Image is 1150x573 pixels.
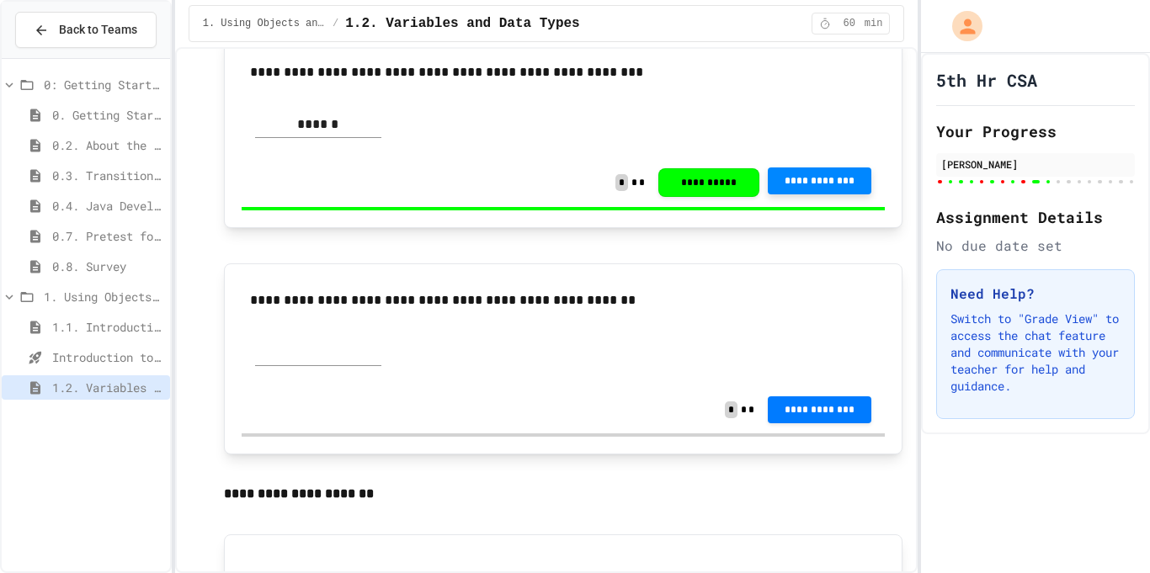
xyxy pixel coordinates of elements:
[941,157,1130,172] div: [PERSON_NAME]
[865,17,883,30] span: min
[52,348,163,366] span: Introduction to Algorithms, Programming, and Compilers
[59,21,137,39] span: Back to Teams
[333,17,338,30] span: /
[52,197,163,215] span: 0.4. Java Development Environments
[936,68,1037,92] h1: 5th Hr CSA
[44,76,163,93] span: 0: Getting Started
[836,17,863,30] span: 60
[15,12,157,48] button: Back to Teams
[52,318,163,336] span: 1.1. Introduction to Algorithms, Programming, and Compilers
[203,17,326,30] span: 1. Using Objects and Methods
[52,167,163,184] span: 0.3. Transitioning from AP CSP to AP CSA
[52,379,163,396] span: 1.2. Variables and Data Types
[934,7,987,45] div: My Account
[44,288,163,305] span: 1. Using Objects and Methods
[936,119,1135,143] h2: Your Progress
[52,106,163,124] span: 0. Getting Started
[936,205,1135,229] h2: Assignment Details
[345,13,579,34] span: 1.2. Variables and Data Types
[950,310,1121,395] p: Switch to "Grade View" to access the chat feature and communicate with your teacher for help and ...
[936,236,1135,256] div: No due date set
[950,284,1121,304] h3: Need Help?
[52,257,163,275] span: 0.8. Survey
[52,227,163,245] span: 0.7. Pretest for the AP CSA Exam
[52,136,163,154] span: 0.2. About the AP CSA Exam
